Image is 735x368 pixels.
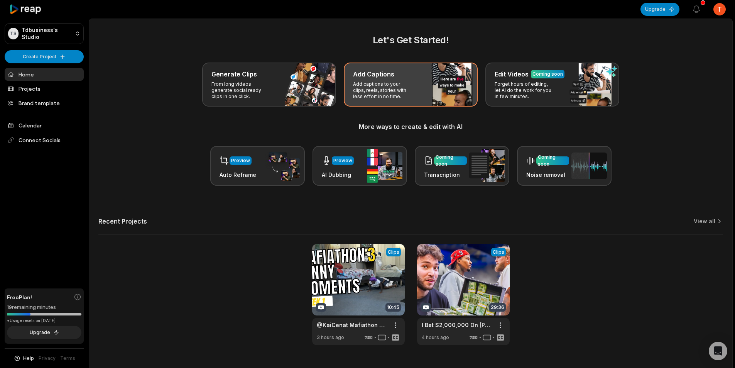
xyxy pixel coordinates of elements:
[98,217,147,225] h2: Recent Projects
[694,217,715,225] a: View all
[353,81,413,100] p: Add captions to your clips, reels, stories with less effort in no time.
[5,82,84,95] a: Projects
[7,293,32,301] span: Free Plan!
[495,81,554,100] p: Forget hours of editing, let AI do the work for you in few minutes.
[60,355,75,362] a: Terms
[8,28,19,39] div: TS
[39,355,56,362] a: Privacy
[640,3,679,16] button: Upgrade
[317,321,388,329] a: @KaiCenat Mafiathon 3 Week 1 Was PURE CHAOS… (Funniest Moments)
[532,71,563,78] div: Coming soon
[571,153,607,179] img: noise_removal.png
[424,171,467,179] h3: Transcription
[14,355,34,362] button: Help
[23,355,34,362] span: Help
[367,149,402,183] img: ai_dubbing.png
[22,27,72,41] p: Tdbusiness's Studio
[526,171,569,179] h3: Noise removal
[231,157,250,164] div: Preview
[538,154,568,168] div: Coming soon
[7,304,81,311] div: 19 remaining minutes
[211,70,257,79] h3: Generate Clips
[353,70,394,79] h3: Add Captions
[5,50,84,63] button: Create Project
[5,97,84,109] a: Brand template
[495,70,529,79] h3: Edit Videos
[436,154,465,168] div: Coming soon
[98,122,723,131] h3: More ways to create & edit with AI
[469,149,505,182] img: transcription.png
[5,133,84,147] span: Connect Socials
[7,326,81,339] button: Upgrade
[322,171,354,179] h3: AI Dubbing
[220,171,256,179] h3: Auto Reframe
[422,321,493,329] a: I Bet $2,000,000 On [PERSON_NAME] VS Gervonta [PERSON_NAME]…
[265,151,300,181] img: auto_reframe.png
[333,157,352,164] div: Preview
[5,119,84,132] a: Calendar
[7,318,81,324] div: *Usage resets on [DATE]
[98,33,723,47] h2: Let's Get Started!
[709,342,727,360] div: Open Intercom Messenger
[211,81,271,100] p: From long videos generate social ready clips in one click.
[5,68,84,81] a: Home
